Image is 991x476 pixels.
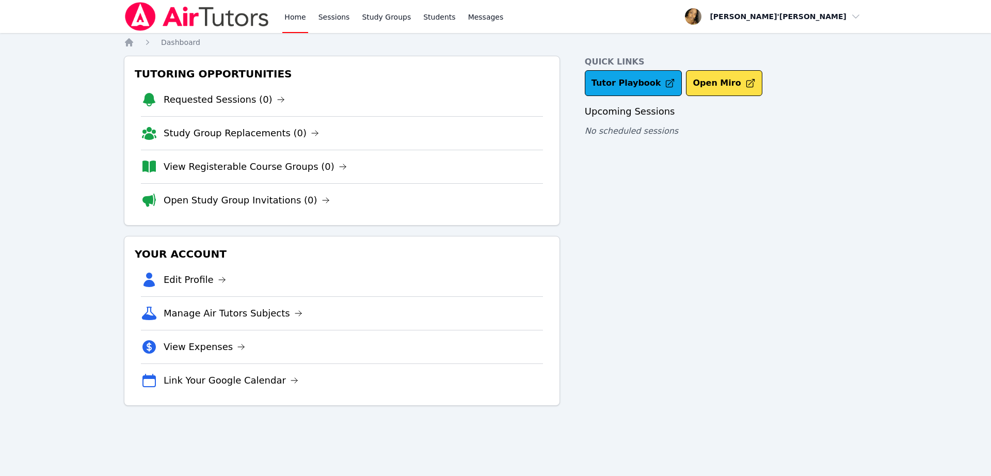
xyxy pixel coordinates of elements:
[164,340,245,354] a: View Expenses
[585,56,867,68] h4: Quick Links
[161,37,200,47] a: Dashboard
[133,245,551,263] h3: Your Account
[164,126,319,140] a: Study Group Replacements (0)
[164,193,330,208] a: Open Study Group Invitations (0)
[133,65,551,83] h3: Tutoring Opportunities
[161,38,200,46] span: Dashboard
[585,126,678,136] span: No scheduled sessions
[164,373,298,388] a: Link Your Google Calendar
[124,2,270,31] img: Air Tutors
[124,37,867,47] nav: Breadcrumb
[164,306,302,321] a: Manage Air Tutors Subjects
[164,160,347,174] a: View Registerable Course Groups (0)
[585,70,682,96] a: Tutor Playbook
[468,12,504,22] span: Messages
[164,273,226,287] a: Edit Profile
[164,92,285,107] a: Requested Sessions (0)
[686,70,762,96] button: Open Miro
[585,104,867,119] h3: Upcoming Sessions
